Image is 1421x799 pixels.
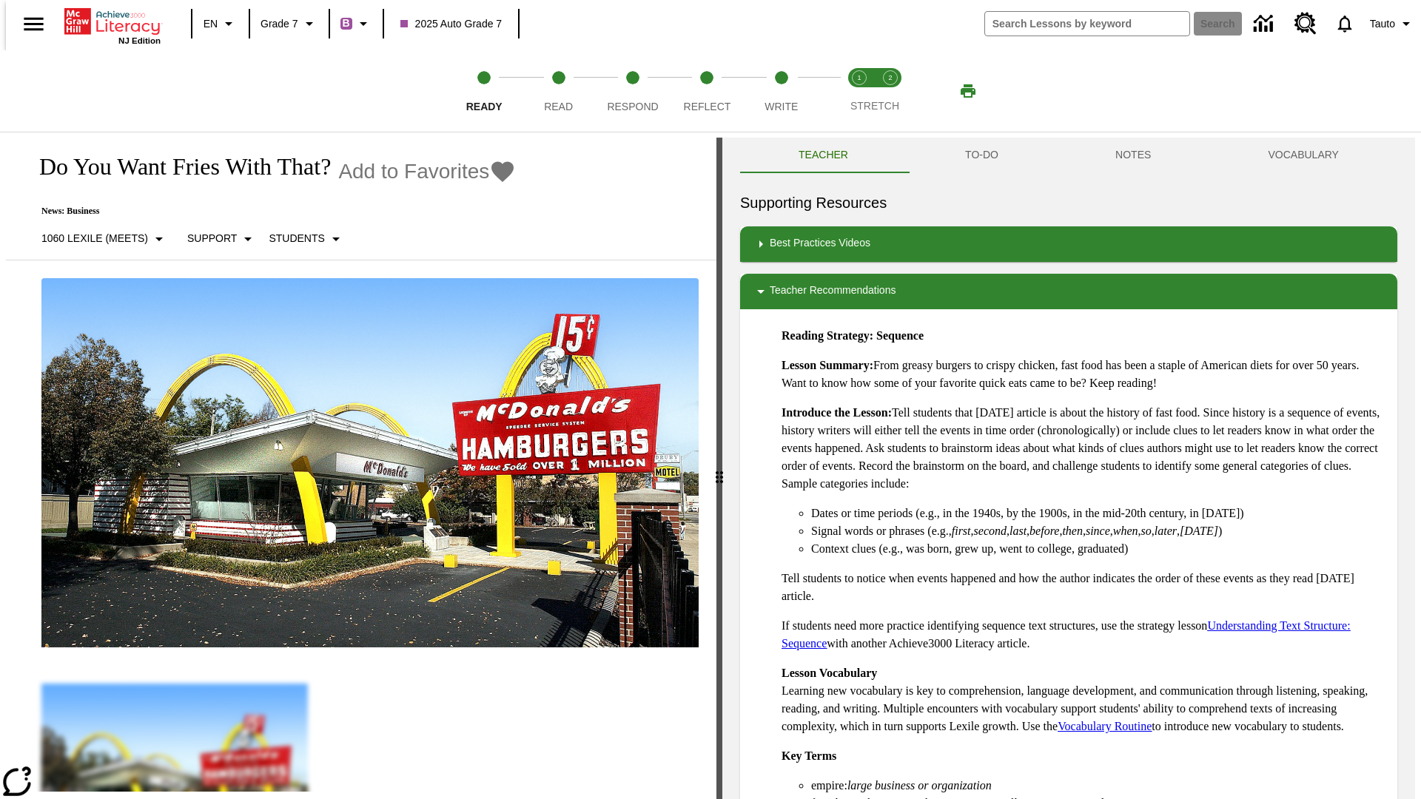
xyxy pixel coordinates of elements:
[261,16,298,32] span: Grade 7
[1370,16,1395,32] span: Tauto
[740,226,1397,262] div: Best Practices Videos
[400,16,503,32] span: 2025 Auto Grade 7
[607,101,658,112] span: Respond
[338,160,489,183] span: Add to Favorites
[24,153,331,181] h1: Do You Want Fries With That?
[811,522,1385,540] li: Signal words or phrases (e.g., , , , , , , , , , )
[118,36,161,45] span: NJ Edition
[544,101,573,112] span: Read
[944,78,992,104] button: Print
[782,570,1385,605] p: Tell students to notice when events happened and how the author indicates the order of these even...
[739,50,824,132] button: Write step 5 of 5
[811,540,1385,558] li: Context clues (e.g., was born, grew up, went to college, graduated)
[335,10,378,37] button: Boost Class color is purple. Change class color
[263,226,350,252] button: Select Student
[907,138,1057,173] button: TO-DO
[41,278,699,648] img: One of the first McDonald's stores, with the iconic red sign and golden arches.
[197,10,244,37] button: Language: EN, Select a language
[6,138,716,792] div: reading
[847,779,992,792] em: large business or organization
[722,138,1415,799] div: activity
[181,226,263,252] button: Scaffolds, Support
[204,16,218,32] span: EN
[740,274,1397,309] div: Teacher Recommendations
[515,50,601,132] button: Read step 2 of 5
[684,101,731,112] span: Reflect
[857,74,861,81] text: 1
[255,10,324,37] button: Grade: Grade 7, Select a grade
[838,50,881,132] button: Stretch Read step 1 of 2
[782,664,1385,735] p: Learning new vocabulary is key to comprehension, language development, and communication through ...
[716,138,722,799] div: Press Enter or Spacebar and then press right and left arrow keys to move the slider
[782,359,873,371] strong: Lesson Summary:
[1141,525,1152,537] em: so
[269,231,324,246] p: Students
[782,617,1385,653] p: If students need more practice identifying sequence text structures, use the strategy lesson with...
[664,50,750,132] button: Reflect step 4 of 5
[952,525,971,537] em: first
[1245,4,1286,44] a: Data Center
[1155,525,1177,537] em: later
[1057,138,1209,173] button: NOTES
[1180,525,1218,537] em: [DATE]
[770,283,896,300] p: Teacher Recommendations
[1062,525,1083,537] em: then
[1010,525,1027,537] em: last
[811,505,1385,522] li: Dates or time periods (e.g., in the 1940s, by the 1900s, in the mid-20th century, in [DATE])
[343,14,350,33] span: B
[888,74,892,81] text: 2
[782,329,873,342] strong: Reading Strategy:
[1113,525,1138,537] em: when
[740,138,907,173] button: Teacher
[441,50,527,132] button: Ready step 1 of 5
[1029,525,1059,537] em: before
[187,231,237,246] p: Support
[782,357,1385,392] p: From greasy burgers to crispy chicken, fast food has been a staple of American diets for over 50 ...
[1058,720,1152,732] a: Vocabulary Routine
[1086,525,1110,537] em: since
[876,329,924,342] strong: Sequence
[985,12,1189,36] input: search field
[974,525,1007,537] em: second
[782,749,836,762] strong: Key Terms
[782,404,1385,493] p: Tell students that [DATE] article is about the history of fast food. Since history is a sequence ...
[782,619,1351,650] a: Understanding Text Structure: Sequence
[1326,4,1364,43] a: Notifications
[740,191,1397,215] h6: Supporting Resources
[782,406,892,419] strong: Introduce the Lesson:
[36,226,174,252] button: Select Lexile, 1060 Lexile (Meets)
[1364,10,1421,37] button: Profile/Settings
[12,2,56,46] button: Open side menu
[41,231,148,246] p: 1060 Lexile (Meets)
[1209,138,1397,173] button: VOCABULARY
[338,158,516,184] button: Add to Favorites - Do You Want Fries With That?
[782,667,877,679] strong: Lesson Vocabulary
[24,206,516,217] p: News: Business
[740,138,1397,173] div: Instructional Panel Tabs
[466,101,503,112] span: Ready
[770,235,870,253] p: Best Practices Videos
[64,5,161,45] div: Home
[765,101,798,112] span: Write
[1286,4,1326,44] a: Resource Center, Will open in new tab
[811,777,1385,795] li: empire:
[869,50,912,132] button: Stretch Respond step 2 of 2
[590,50,676,132] button: Respond step 3 of 5
[850,100,899,112] span: STRETCH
